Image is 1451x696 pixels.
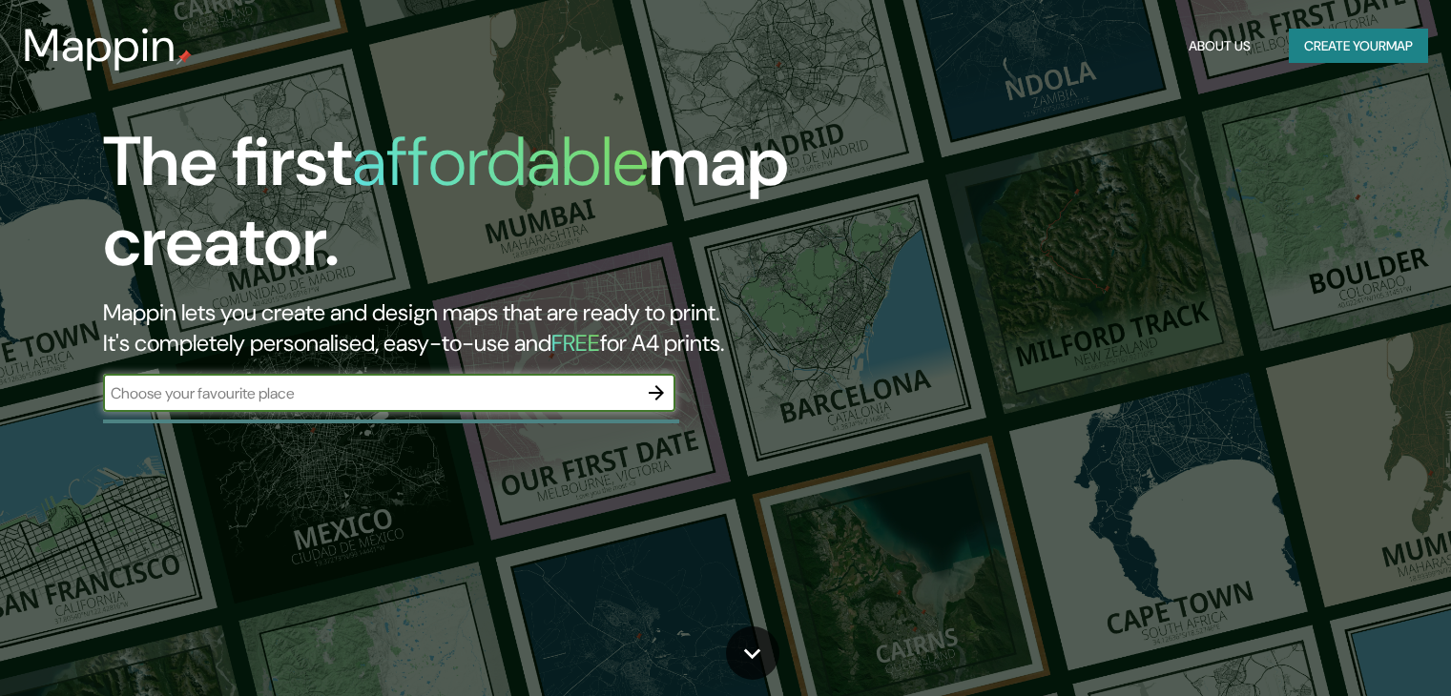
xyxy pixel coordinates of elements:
img: mappin-pin [176,50,192,65]
h5: FREE [551,328,600,358]
h3: Mappin [23,19,176,72]
input: Choose your favourite place [103,382,637,404]
h1: affordable [352,117,649,206]
button: About Us [1181,29,1258,64]
h1: The first map creator. [103,122,829,297]
button: Create yourmap [1289,29,1428,64]
h2: Mappin lets you create and design maps that are ready to print. It's completely personalised, eas... [103,297,829,358]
